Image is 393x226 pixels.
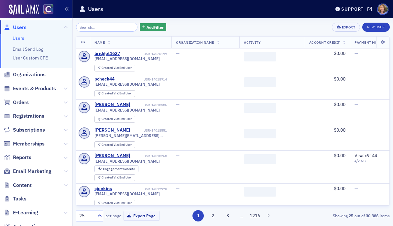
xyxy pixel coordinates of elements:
button: Export [332,23,360,32]
span: Created Via : [102,117,120,121]
a: Orders [4,99,29,106]
span: Reports [13,154,31,161]
span: Orders [13,99,29,106]
div: End User [102,176,132,179]
a: View Homepage [39,4,53,15]
span: 4 / 2028 [355,159,391,163]
div: Support [341,6,364,12]
button: 1216 [249,210,260,221]
span: Organization Name [176,40,214,45]
div: Created Via: End User [94,200,135,207]
button: 2 [207,210,219,221]
div: End User [102,92,132,95]
a: New User [362,23,389,32]
div: Created Via: End User [94,116,135,123]
span: — [355,186,358,191]
span: Memberships [13,140,45,147]
a: Events & Products [4,85,56,92]
div: Engagement Score: 3 [94,165,138,172]
span: $0.00 [334,50,345,56]
span: $0.00 [334,127,345,133]
span: Add Filter [147,24,164,30]
div: USR-14020199 [121,52,167,56]
h1: Users [88,5,103,13]
span: Tasks [13,195,27,202]
div: bridget1627 [94,51,120,57]
button: 3 [222,210,233,221]
strong: 30,386 [365,213,380,219]
div: Export [342,26,355,29]
span: Account Credit [309,40,340,45]
div: Showing out of items [289,213,389,219]
div: Created Via: End User [94,65,135,71]
div: USR-14018268 [132,154,167,158]
span: Payment Methods [355,40,389,45]
span: ‌ [244,154,276,164]
div: USR-14018586 [132,103,167,107]
a: E-Learning [4,209,38,216]
span: Organizations [13,71,46,78]
span: Email Marketing [13,168,51,175]
span: [PERSON_NAME][EMAIL_ADDRESS][DOMAIN_NAME] [94,133,167,138]
span: $0.00 [334,102,345,107]
span: Created Via : [102,201,120,205]
div: Created Via: End User [94,174,135,181]
span: — [176,127,180,133]
span: Created Via : [102,66,120,70]
a: User Custom CPE [13,55,48,61]
span: — [355,50,358,56]
span: Engagement Score : [103,167,134,171]
span: Profile [377,4,388,15]
span: — [176,153,180,158]
div: Created Via: End User [94,141,135,148]
span: [EMAIL_ADDRESS][DOMAIN_NAME] [94,56,160,61]
span: [EMAIL_ADDRESS][DOMAIN_NAME] [94,159,160,164]
button: AddFilter [140,23,166,31]
span: — [355,127,358,133]
div: End User [102,143,132,147]
span: ‌ [244,187,276,197]
div: 3 [103,167,136,171]
span: Registrations [13,113,44,120]
span: E-Learning [13,209,38,216]
span: $0.00 [334,153,345,158]
div: 25 [79,212,93,219]
a: pcheck44 [94,76,115,82]
a: Registrations [4,113,44,120]
div: USR-14017970 [113,187,167,191]
span: — [355,76,358,82]
div: cjenkins [94,186,112,192]
span: ‌ [244,103,276,113]
button: Export Page [124,211,159,221]
input: Search… [76,23,138,32]
a: [PERSON_NAME] [94,127,130,133]
span: [EMAIL_ADDRESS][DOMAIN_NAME] [94,108,160,113]
span: — [355,102,358,107]
a: Email Send Log [13,46,43,52]
span: [EMAIL_ADDRESS][DOMAIN_NAME] [94,191,160,196]
span: Events & Products [13,85,56,92]
span: — [176,76,180,82]
button: 1 [192,210,204,221]
span: Users [13,24,27,31]
span: Content [13,182,32,189]
div: USR-14018551 [132,128,167,133]
span: ‌ [244,77,276,87]
span: ‌ [244,129,276,138]
span: Created Via : [102,143,120,147]
a: [PERSON_NAME] [94,153,130,159]
a: Memberships [4,140,45,147]
a: Content [4,182,32,189]
span: — [176,186,180,191]
span: — [176,102,180,107]
a: [PERSON_NAME] [94,102,130,108]
div: End User [102,117,132,121]
img: SailAMX [43,4,53,14]
strong: 25 [348,213,355,219]
span: — [176,50,180,56]
a: Email Marketing [4,168,51,175]
img: SailAMX [9,5,39,15]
